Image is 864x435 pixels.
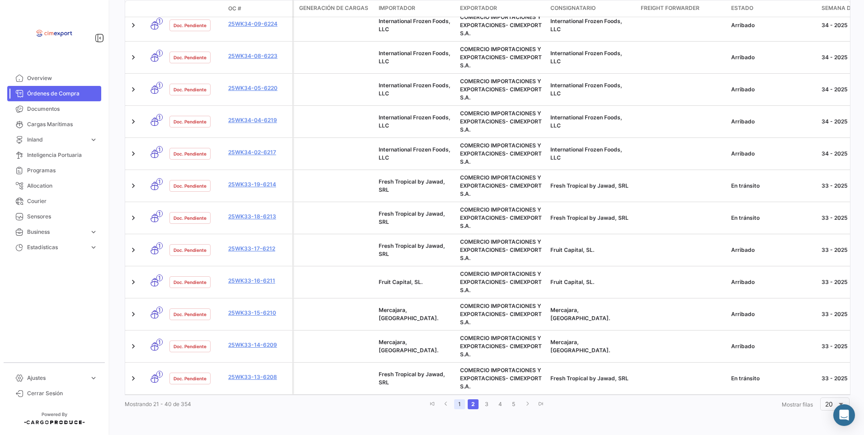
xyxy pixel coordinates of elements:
span: Doc. Pendiente [174,343,207,350]
span: International Frozen Foods, LLC [379,82,451,97]
span: COMERCIO IMPORTACIONES Y EXPORTACIONES- CIMEXPORT S.A. [460,78,542,101]
span: Doc. Pendiente [174,214,207,222]
span: 1 [156,146,163,153]
span: COMERCIO IMPORTACIONES Y EXPORTACIONES- CIMEXPORT S.A. [460,46,542,69]
span: Cerrar Sesión [27,389,98,397]
span: Fruit Capital, SL. [379,279,423,285]
div: Arribado [731,310,814,318]
a: go to first page [427,399,438,409]
span: Estadísticas [27,243,86,251]
a: Expand/Collapse Row [129,278,138,287]
span: expand_more [89,374,98,382]
a: Expand/Collapse Row [129,181,138,190]
span: expand_more [89,228,98,236]
span: Mercajara, SL. [379,339,438,354]
div: Abrir Intercom Messenger [833,404,855,426]
span: Exportador [460,4,497,12]
span: Doc. Pendiente [174,150,207,157]
img: logo-cimexport.png [32,11,77,56]
a: 4 [495,399,506,409]
a: Courier [7,194,101,209]
span: Estado [731,4,753,12]
div: Arribado [731,118,814,126]
a: go to last page [535,399,546,409]
span: Doc. Pendiente [174,22,207,29]
span: Doc. Pendiente [174,375,207,382]
datatable-header-cell: Modo de Transporte [143,5,166,12]
a: Órdenes de Compra [7,86,101,101]
span: Importador [379,4,415,12]
a: Expand/Collapse Row [129,213,138,222]
a: Expand/Collapse Row [129,342,138,351]
span: 1 [156,178,163,185]
a: 2 [468,399,479,409]
a: Expand/Collapse Row [129,310,138,319]
a: Documentos [7,101,101,117]
a: 25WK34-08-6223 [228,52,289,60]
span: 1 [156,274,163,281]
datatable-header-cell: Importador [375,0,456,17]
span: Documentos [27,105,98,113]
div: En tránsito [731,374,814,383]
span: Overview [27,74,98,82]
span: COMERCIO IMPORTACIONES Y EXPORTACIONES- CIMEXPORT S.A. [460,270,542,293]
span: Doc. Pendiente [174,246,207,254]
div: En tránsito [731,214,814,222]
span: International Frozen Foods, LLC [550,82,622,97]
li: page 5 [507,397,521,412]
span: Allocation [27,182,98,190]
span: Fresh Tropical by Jawad, SRL [379,178,445,193]
a: 1 [454,399,465,409]
a: 25WK33-19-6214 [228,180,289,189]
span: COMERCIO IMPORTACIONES Y EXPORTACIONES- CIMEXPORT S.A. [460,303,542,326]
span: COMERCIO IMPORTACIONES Y EXPORTACIONES- CIMEXPORT S.A. [460,110,542,133]
span: Fresh Tropical by Jawad, SRL [379,210,445,225]
li: page 4 [493,397,507,412]
span: COMERCIO IMPORTACIONES Y EXPORTACIONES- CIMEXPORT S.A. [460,206,542,229]
li: page 2 [466,397,480,412]
span: Fresh Tropical by Jawad, SRL [379,371,445,386]
span: Courier [27,197,98,205]
a: 25WK34-05-6220 [228,84,289,92]
span: 1 [156,371,163,378]
span: OC # [228,5,241,13]
li: page 3 [480,397,493,412]
div: Arribado [731,53,814,61]
a: Overview [7,71,101,86]
span: COMERCIO IMPORTACIONES Y EXPORTACIONES- CIMEXPORT S.A. [460,174,542,197]
a: Expand/Collapse Row [129,53,138,62]
a: 25WK33-18-6213 [228,213,289,221]
span: International Frozen Foods, LLC [379,114,451,129]
span: 1 [156,242,163,249]
datatable-header-cell: Consignatario [547,0,637,17]
span: expand_more [89,136,98,144]
span: Fresh Tropical by Jawad, SRL [550,214,629,221]
a: Programas [7,163,101,178]
div: Arribado [731,85,814,94]
span: COMERCIO IMPORTACIONES Y EXPORTACIONES- CIMEXPORT S.A. [460,335,542,358]
span: International Frozen Foods, LLC [550,146,622,161]
span: Fresh Tropical by Jawad, SRL [550,182,629,189]
span: Consignatario [550,4,596,12]
span: Doc. Pendiente [174,118,207,125]
span: 1 [156,210,163,217]
datatable-header-cell: OC # [225,1,292,16]
a: 25WK34-02-6217 [228,148,289,156]
span: Inland [27,136,86,144]
span: Fresh Tropical by Jawad, SRL [550,375,629,382]
span: 1 [156,307,163,313]
div: Arribado [731,278,814,286]
a: 25WK33-17-6212 [228,245,289,253]
div: Arribado [731,342,814,350]
span: Programas [27,166,98,175]
span: Fruit Capital, SL. [550,246,594,253]
span: Inteligencia Portuaria [27,151,98,159]
span: Doc. Pendiente [174,311,207,318]
a: 25WK34-04-6219 [228,116,289,124]
span: 1 [156,50,163,57]
a: Allocation [7,178,101,194]
a: 25WK34-09-6224 [228,20,289,28]
a: Expand/Collapse Row [129,374,138,383]
span: 1 [156,82,163,89]
a: Expand/Collapse Row [129,149,138,158]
